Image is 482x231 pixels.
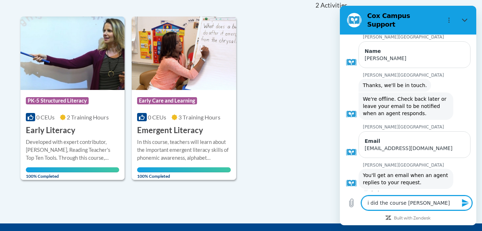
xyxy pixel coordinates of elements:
span: 2 [315,1,319,9]
span: PK-5 Structured Literacy [26,97,89,104]
span: Activities [320,1,347,9]
span: 0 CEUs [36,114,55,121]
h3: Emergent Literacy [137,125,203,136]
span: 3 Training Hours [178,114,220,121]
div: In this course, teachers will learn about the important emergent literacy skills of phonemic awar... [137,138,231,162]
img: Course Logo [132,17,236,90]
div: Your progress [26,167,120,172]
iframe: Messaging window [340,6,476,225]
div: Developed with expert contributor, [PERSON_NAME], Reading Teacher's Top Ten Tools. Through this c... [26,138,120,162]
span: 100% Completed [137,167,231,179]
a: Course LogoEarly Care and Learning0 CEUs3 Training Hours Emergent LiteracyIn this course, teacher... [132,17,236,180]
h3: Early Literacy [26,125,75,136]
span: 100% Completed [26,167,120,179]
span: 0 CEUs [148,114,166,121]
span: 2 Training Hours [67,114,109,121]
span: Early Care and Learning [137,97,197,104]
div: Your progress [137,167,231,172]
a: Course LogoPK-5 Structured Literacy0 CEUs2 Training Hours Early LiteracyDeveloped with expert con... [20,17,125,180]
img: Course Logo [20,17,125,90]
